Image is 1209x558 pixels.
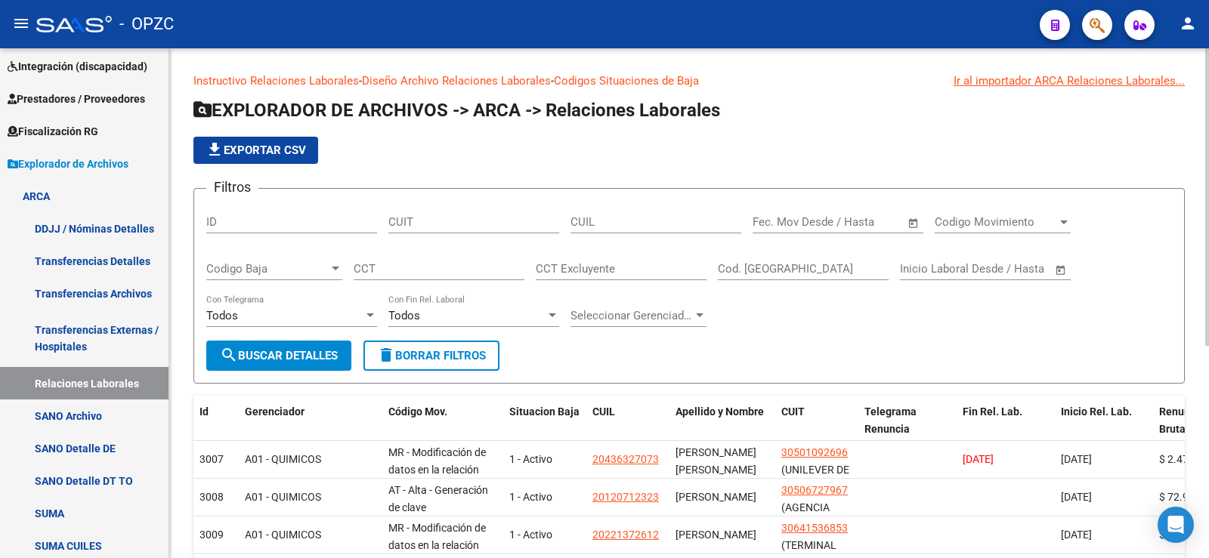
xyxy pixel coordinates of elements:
datatable-header-cell: Gerenciador [239,396,382,462]
span: CUIL [592,405,615,418]
span: Buscar Detalles [220,349,338,362]
h3: Filtros [206,177,258,198]
datatable-header-cell: Situacion Baja [503,396,586,462]
span: (UNILEVER DE ARGENTINA S A) [781,464,849,510]
span: 20120712323 [592,491,659,503]
span: A01 - QUIMICOS [245,491,321,503]
span: 3007 [199,453,224,465]
p: - - [193,72,1185,89]
div: Open Intercom Messenger [1158,507,1194,543]
span: 1 - Activo [509,491,552,503]
mat-icon: search [220,346,238,364]
input: Fecha inicio [900,262,961,276]
span: HERNER JUAN MANUEL [676,446,756,476]
span: Situacion Baja [509,405,580,418]
span: AT - Alta - Generación de clave [388,484,488,513]
datatable-header-cell: Código Mov. [382,396,503,462]
span: [DATE] [1061,529,1092,541]
span: FERREYRA RAMON ALFREDO [676,529,756,541]
mat-icon: delete [377,346,395,364]
span: [DATE] [963,453,994,465]
span: Codigo Movimiento [935,215,1057,229]
mat-icon: file_download [206,140,224,159]
span: Código Mov. [388,405,447,418]
a: Diseño Archivo Relaciones Laborales [362,74,551,88]
span: [DATE] [1061,453,1092,465]
datatable-header-cell: Apellido y Nombre [669,396,775,462]
span: Fiscalización RG [8,123,98,140]
span: Apellido y Nombre [676,405,764,418]
span: EXPLORADOR DE ARCHIVOS -> ARCA -> Relaciones Laborales [193,100,720,121]
span: A01 - QUIMICOS [245,453,321,465]
span: - OPZC [119,8,174,41]
span: 20221372612 [592,529,659,541]
span: LANGO NESTOR OSCAR [676,491,756,503]
span: A01 - QUIMICOS [245,529,321,541]
span: Explorador de Archivos [8,156,128,172]
span: Seleccionar Gerenciador [570,309,693,322]
mat-icon: person [1179,14,1197,32]
datatable-header-cell: Inicio Rel. Lab. [1055,396,1153,462]
span: (AGENCIA MARITIMA DULCE S A) [781,501,835,548]
span: Id [199,405,209,418]
span: 30501092696 [781,446,848,458]
button: Open calendar [1053,261,1070,279]
button: Buscar Detalles [206,341,351,371]
span: 30506727967 [781,484,848,496]
span: [DATE] [1061,491,1092,503]
span: 3009 [199,529,224,541]
span: Inicio Rel. Lab. [1061,405,1132,418]
span: Codigo Baja [206,262,329,276]
span: MR - Modificación de datos en la relación CUIT –CUIL [388,446,486,493]
a: Codigos Situaciones de Baja [554,74,699,88]
datatable-header-cell: Fin Rel. Lab. [957,396,1055,462]
button: Borrar Filtros [363,341,499,371]
a: Instructivo Relaciones Laborales [193,74,359,88]
button: Exportar CSV [193,137,318,164]
datatable-header-cell: CUIT [775,396,858,462]
span: Fin Rel. Lab. [963,405,1022,418]
mat-icon: menu [12,14,30,32]
span: 3008 [199,491,224,503]
span: Prestadores / Proveedores [8,91,145,107]
div: Ir al importador ARCA Relaciones Laborales... [954,72,1185,89]
input: Fecha inicio [753,215,814,229]
span: Integración (discapacidad) [8,58,147,75]
input: Fecha fin [975,262,1048,276]
span: Gerenciador [245,405,305,418]
datatable-header-cell: Telegrama Renuncia [858,396,957,462]
span: 30641536853 [781,522,848,534]
button: Open calendar [905,214,923,232]
span: Telegrama Renuncia [864,405,917,435]
span: 1 - Activo [509,529,552,541]
span: 20436327073 [592,453,659,465]
datatable-header-cell: Id [193,396,239,462]
span: Borrar Filtros [377,349,486,362]
span: Exportar CSV [206,143,306,157]
input: Fecha fin [827,215,901,229]
span: Todos [388,309,420,322]
span: CUIT [781,405,805,418]
span: 1 - Activo [509,453,552,465]
span: Todos [206,309,238,322]
datatable-header-cell: CUIL [586,396,669,462]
